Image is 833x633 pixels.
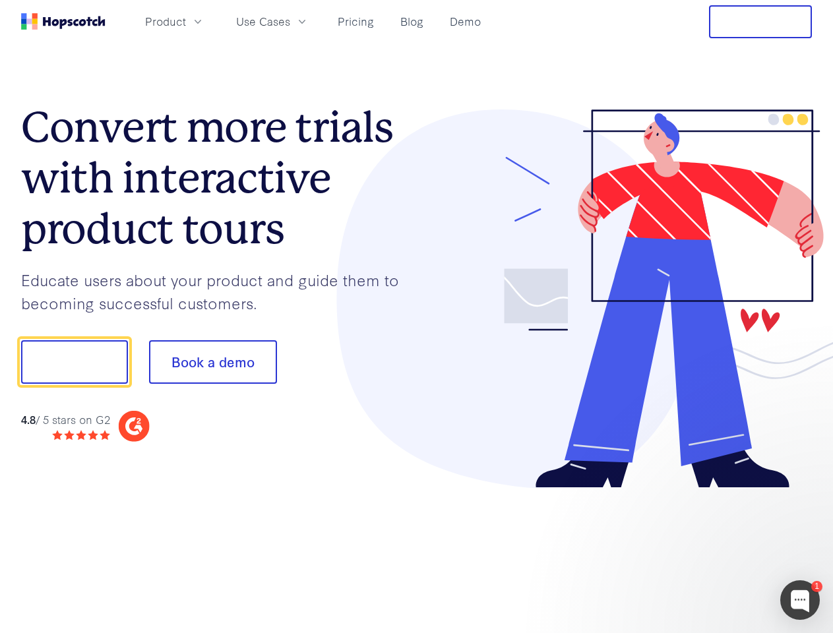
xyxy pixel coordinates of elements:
a: Blog [395,11,429,32]
span: Product [145,13,186,30]
button: Product [137,11,212,32]
a: Pricing [332,11,379,32]
button: Book a demo [149,340,277,384]
button: Free Trial [709,5,812,38]
p: Educate users about your product and guide them to becoming successful customers. [21,268,417,314]
span: Use Cases [236,13,290,30]
strong: 4.8 [21,411,36,427]
a: Home [21,13,106,30]
div: 1 [811,581,822,592]
a: Demo [445,11,486,32]
button: Show me! [21,340,128,384]
button: Use Cases [228,11,317,32]
div: / 5 stars on G2 [21,411,110,428]
h1: Convert more trials with interactive product tours [21,102,417,254]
